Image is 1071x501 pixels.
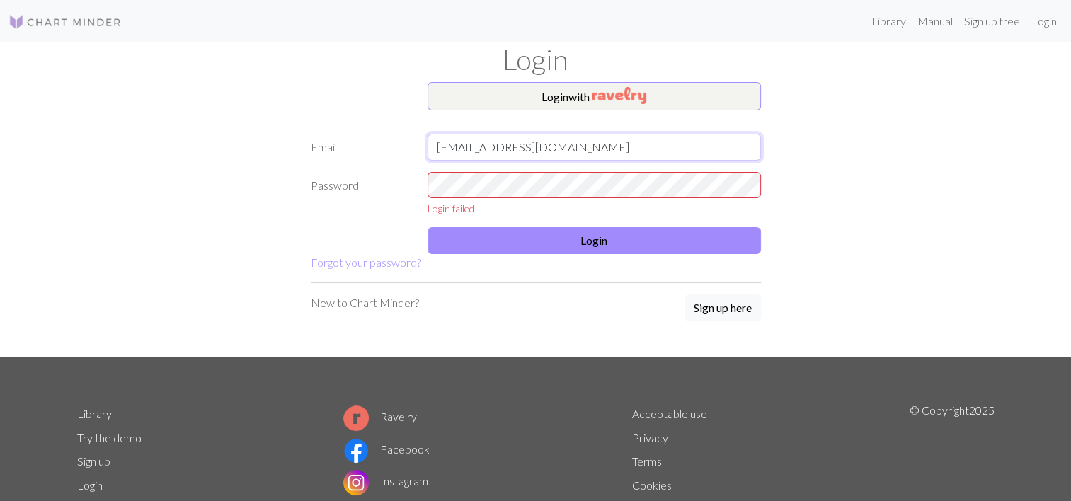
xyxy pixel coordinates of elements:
a: Acceptable use [632,407,707,420]
a: Library [77,407,112,420]
a: Terms [632,454,662,468]
a: Forgot your password? [311,255,421,269]
img: Ravelry [592,87,646,104]
button: Sign up here [685,294,761,321]
button: Login [428,227,761,254]
a: Privacy [632,431,668,444]
a: Instagram [343,474,428,488]
a: Try the demo [77,431,142,444]
a: Sign up here [685,294,761,323]
a: Library [866,7,912,35]
a: Sign up free [958,7,1026,35]
button: Loginwith [428,82,761,110]
img: Ravelry logo [343,405,369,431]
a: Sign up [77,454,110,468]
label: Email [302,134,419,161]
a: Facebook [343,442,430,456]
img: Logo [8,13,122,30]
a: Ravelry [343,410,417,423]
label: Password [302,172,419,217]
img: Facebook logo [343,438,369,463]
img: Instagram logo [343,470,369,495]
a: Login [77,478,103,492]
a: Cookies [632,478,672,492]
p: New to Chart Minder? [311,294,419,311]
div: Login failed [428,201,761,216]
a: Manual [912,7,958,35]
h1: Login [69,42,1003,76]
a: Login [1026,7,1063,35]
